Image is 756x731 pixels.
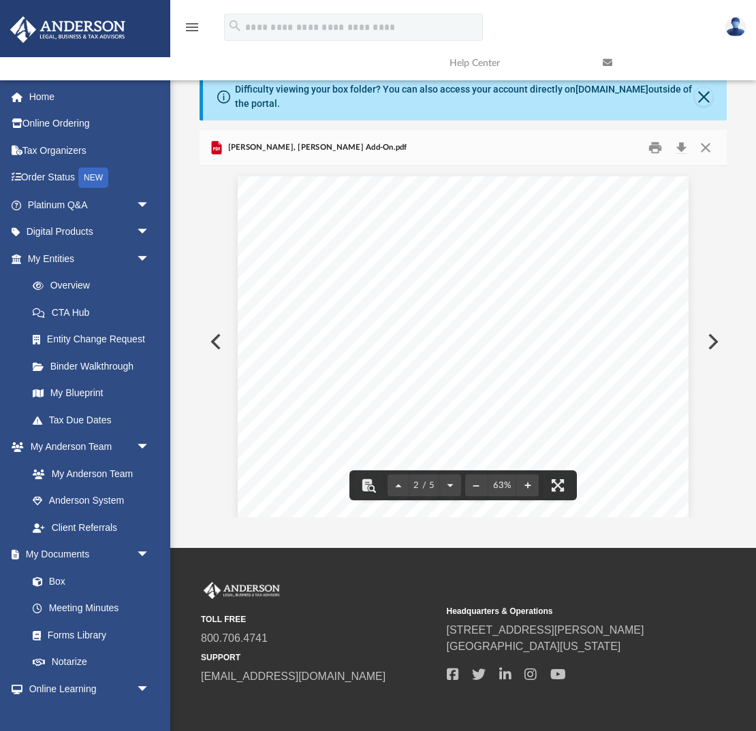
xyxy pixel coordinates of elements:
a: My Blueprint [19,380,163,407]
div: Difficulty viewing your box folder? You can also access your account directly on outside of the p... [235,82,695,111]
a: Entity Change Request [19,326,170,353]
span: $0 [407,292,414,297]
span: 2026 [452,238,470,247]
span: C corporation management fee [282,255,369,259]
a: Box [19,568,157,595]
span: This is an estimated tax savings on your personal 1040 [501,273,614,278]
span: arrow_drop_down [136,434,163,461]
span: $0 [450,292,457,297]
div: File preview [200,166,727,517]
a: Client Referrals [19,514,163,541]
a: Tax Organizers [10,137,170,164]
div: Preview [200,130,727,517]
span: arrow_drop_down [136,218,163,246]
span: This Presentation, including all associated materials (collectively "this Presentation") is for i... [282,438,627,442]
span: $50,541 [442,286,464,291]
span: arrow_drop_down [136,245,163,273]
img: User Pic [725,17,746,37]
a: CTA Hub [19,299,170,326]
a: [EMAIL_ADDRESS][DOMAIN_NAME] [201,670,385,682]
div: Page 1 [238,166,688,534]
button: Enter fullscreen [543,470,573,500]
span: Management Corporation [282,242,354,247]
button: Close [693,137,718,159]
small: Headquarters & Operations [447,605,683,617]
a: Platinum Q&Aarrow_drop_down [10,191,170,218]
span: missing or other erroneous information provided to [PERSON_NAME] Advisors or for any errors or om... [282,463,649,466]
span: $164,250 [441,255,467,259]
span: providing a legal opinion or providing legal advice by [PERSON_NAME] Advisors. No accountant-clie... [282,442,663,446]
a: My Anderson Teamarrow_drop_down [10,434,163,461]
button: Previous page [388,470,409,500]
a: Courses [19,702,163,730]
a: My Anderson Team [19,460,157,487]
button: Next File [697,323,727,361]
span: State [291,280,306,285]
span: $11,631 [442,280,465,285]
img: Anderson Advisors Platinum Portal [6,16,129,43]
a: Forms Library [19,621,157,649]
span: Presentation, electronic or otherwise, in whole or in part, is strictly prohibited without the ex... [282,449,652,453]
span: arrow_drop_down [136,675,163,703]
i: menu [184,19,200,35]
a: Digital Productsarrow_drop_down [10,218,170,246]
a: Tax Due Dates [19,406,170,434]
span: by paying a management fee to your management C corporation. [501,280,636,285]
span: $73,875 [399,255,422,259]
span: arrow_drop_down [136,191,163,219]
span: $50,541 [442,305,464,310]
span: Presentation does not make you a third party beneficiary with respect to any products or services... [282,466,516,470]
span: Federal [291,273,312,278]
small: SUPPORT [201,651,437,664]
span: of this presentation and you assume all responsibilities and obligations with respect to any deci... [282,446,627,449]
span: Total Tax Savings [282,305,332,310]
a: Anderson System [19,487,163,515]
a: 800.706.4741 [201,632,268,644]
span: $3,940 [401,280,420,285]
span: arrow_drop_down [136,541,163,569]
i: search [227,18,242,33]
span: Strategy [282,231,306,235]
span: 2 / 5 [409,481,439,490]
a: Online Ordering [10,110,170,137]
button: Previous File [200,323,230,361]
span: have provided to [PERSON_NAME] Advisors such as certain prior tax returns and answers to certain ... [282,459,652,463]
span: Tax Savings [282,267,315,272]
span: $20,168 [399,305,422,310]
div: NEW [78,167,108,188]
span: imposition of any payment, interest or penalties imposed by the U.S. Internal Revenue Service or ... [282,453,633,456]
span: 2025 [409,238,427,247]
div: Document Viewer [200,166,727,517]
button: Print [642,137,670,159]
button: 2 / 5 [409,470,439,500]
a: Overview [19,272,170,299]
a: Notarize [19,649,163,676]
a: Online Learningarrow_drop_down [10,675,163,702]
span: $16,228 [399,273,422,278]
span: associated regulations in effect as of the date of this Presentation. [PERSON_NAME] Advisors assu... [282,456,646,459]
span: Marginal adjustment [282,292,341,297]
small: TOLL FREE [201,613,437,626]
a: Order StatusNEW [10,164,170,192]
span: $20,168 [399,286,422,291]
button: Zoom out [465,470,487,500]
button: Close [695,87,712,106]
a: My Entitiesarrow_drop_down [10,245,170,272]
span: [PERSON_NAME], [PERSON_NAME] Add-On.pdf [225,142,407,154]
img: Anderson Advisors Platinum Portal [201,582,283,600]
a: Binder Walkthrough [19,353,170,380]
span: $38,910 [442,273,464,278]
a: menu [184,26,200,35]
button: Download [669,137,693,159]
div: Current zoom level [487,481,517,490]
a: My Documentsarrow_drop_down [10,541,163,568]
a: [STREET_ADDRESS][PERSON_NAME] [447,624,644,636]
a: Home [10,83,170,110]
button: Toggle findbar [353,470,383,500]
a: Help Center [439,36,593,90]
span: Tax Savings [284,286,317,291]
button: Zoom in [517,470,539,500]
button: Next page [439,470,461,500]
a: Meeting Minutes [19,595,163,622]
a: [GEOGRAPHIC_DATA][US_STATE] [447,640,621,652]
